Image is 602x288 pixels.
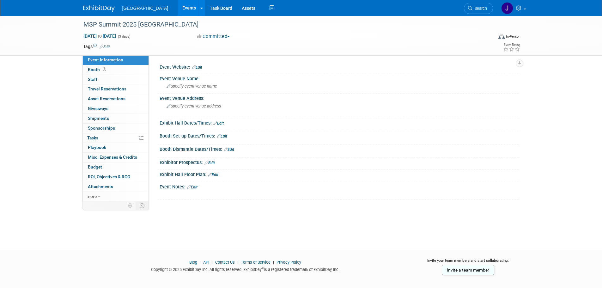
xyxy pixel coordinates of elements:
[277,260,301,265] a: Privacy Policy
[88,184,113,189] span: Attachments
[456,33,521,42] div: Event Format
[83,33,116,39] span: [DATE] [DATE]
[417,258,519,267] div: Invite your team members and start collaborating:
[160,131,519,139] div: Booth Set-up Dates/Times:
[83,192,149,201] a: more
[208,173,218,177] a: Edit
[83,114,149,123] a: Shipments
[88,57,123,62] span: Event Information
[83,94,149,104] a: Asset Reservations
[83,84,149,94] a: Travel Reservations
[117,34,131,39] span: (3 days)
[88,145,106,150] span: Playbook
[160,118,519,126] div: Exhibit Hall Dates/Times:
[83,143,149,152] a: Playbook
[83,182,149,192] a: Attachments
[88,174,130,179] span: ROI, Objectives & ROO
[217,134,227,138] a: Edit
[203,260,209,265] a: API
[88,126,115,131] span: Sponsorships
[160,158,519,166] div: Exhibitor Prospectus:
[501,2,513,14] img: John Mahon
[83,133,149,143] a: Tasks
[160,74,519,82] div: Event Venue Name:
[503,43,520,46] div: Event Rating
[498,34,505,39] img: Format-Inperson.png
[88,67,107,72] span: Booth
[442,265,494,275] a: Invite a team member
[204,161,215,165] a: Edit
[195,33,232,40] button: Committed
[160,182,519,190] div: Event Notes:
[210,260,214,265] span: |
[122,6,168,11] span: [GEOGRAPHIC_DATA]
[88,106,108,111] span: Giveaways
[83,124,149,133] a: Sponsorships
[160,62,519,70] div: Event Website:
[87,194,97,199] span: more
[160,144,519,153] div: Booth Dismantle Dates/Times:
[198,260,202,265] span: |
[241,260,271,265] a: Terms of Service
[83,43,110,50] td: Tags
[213,121,224,126] a: Edit
[97,34,103,39] span: to
[136,201,149,210] td: Toggle Event Tabs
[88,164,102,169] span: Budget
[83,104,149,113] a: Giveaways
[160,94,519,101] div: Event Venue Address:
[88,86,126,91] span: Travel Reservations
[236,260,240,265] span: |
[83,5,115,12] img: ExhibitDay
[167,104,221,108] span: Specify event venue address
[125,201,136,210] td: Personalize Event Tab Strip
[189,260,197,265] a: Blog
[100,45,110,49] a: Edit
[262,267,264,270] sup: ®
[83,265,408,273] div: Copyright © 2025 ExhibitDay, Inc. All rights reserved. ExhibitDay is a registered trademark of Ex...
[215,260,235,265] a: Contact Us
[167,84,217,89] span: Specify event venue name
[83,172,149,182] a: ROI, Objectives & ROO
[81,19,483,30] div: MSP Summit 2025 [GEOGRAPHIC_DATA]
[88,77,97,82] span: Staff
[160,170,519,178] div: Exhibit Hall Floor Plan:
[83,162,149,172] a: Budget
[87,135,98,140] span: Tasks
[83,153,149,162] a: Misc. Expenses & Credits
[224,147,234,152] a: Edit
[464,3,493,14] a: Search
[83,65,149,75] a: Booth
[271,260,276,265] span: |
[506,34,520,39] div: In-Person
[88,96,125,101] span: Asset Reservations
[187,185,198,189] a: Edit
[192,65,202,70] a: Edit
[88,116,109,121] span: Shipments
[472,6,487,11] span: Search
[83,55,149,65] a: Event Information
[101,67,107,72] span: Booth not reserved yet
[88,155,137,160] span: Misc. Expenses & Credits
[83,75,149,84] a: Staff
